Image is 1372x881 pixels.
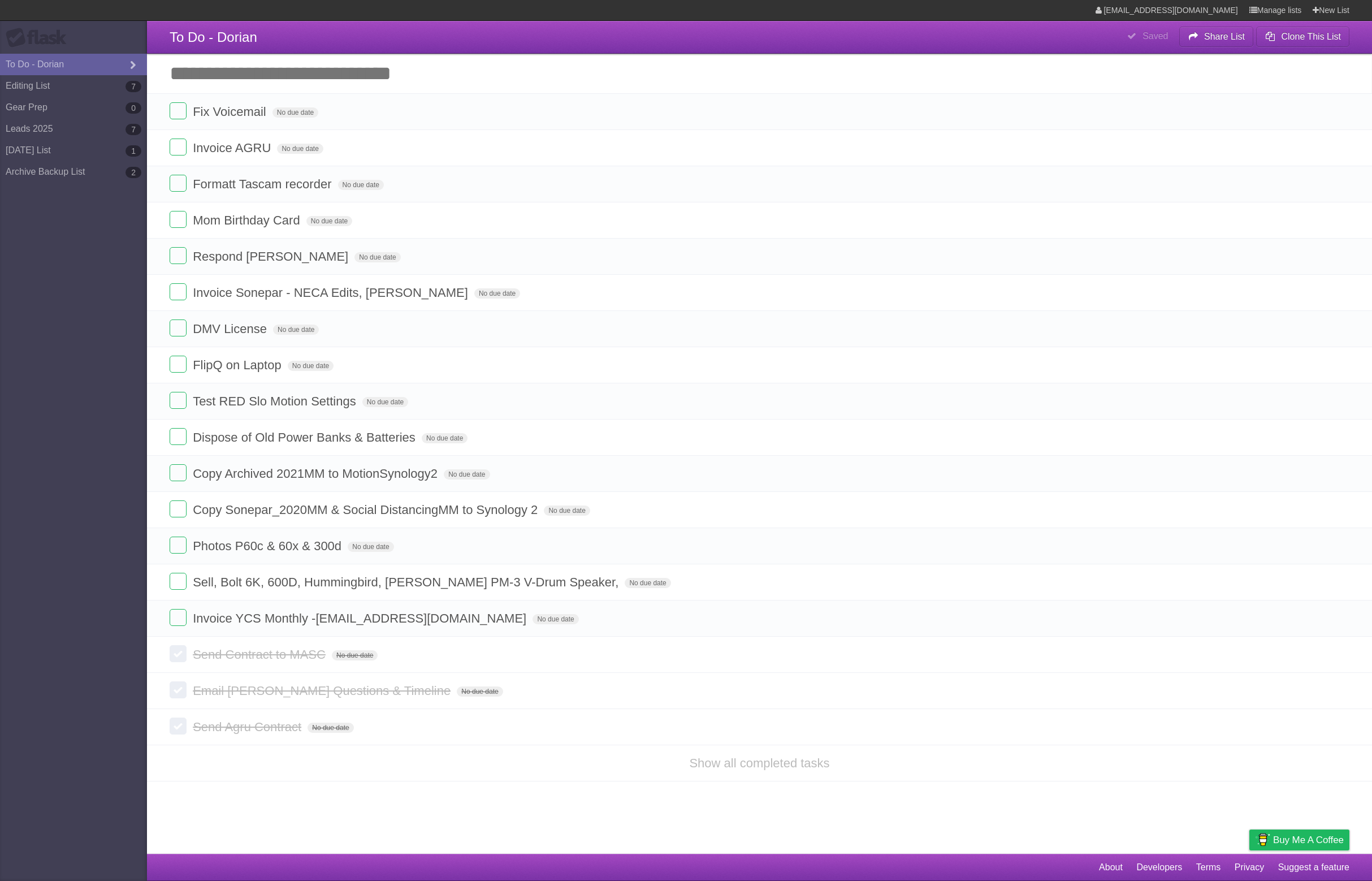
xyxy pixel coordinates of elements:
span: Send Contract to MASC [193,647,328,662]
span: Invoice AGRU [193,141,274,155]
span: Copy Sonepar_2020MM & Social DistancingMM to Synology 2 [193,503,540,517]
span: Sell, Bolt 6K, 600D, Hummingbird, [PERSON_NAME] PM-3 V-Drum Speaker, [193,575,621,589]
b: 1 [125,145,141,157]
span: No due date [288,361,334,371]
label: Done [170,645,187,662]
span: No due date [354,252,400,262]
span: Test RED Slo Motion Settings [193,394,359,408]
span: No due date [332,650,378,660]
a: Suggest a feature [1278,857,1349,878]
span: Invoice Sonepar - NECA Edits, [PERSON_NAME] [193,286,471,300]
label: Done [170,319,187,336]
a: Buy me a coffee [1249,830,1349,850]
b: 0 [125,102,141,114]
span: Email [PERSON_NAME] Questions & Timeline [193,684,453,698]
a: Privacy [1235,857,1264,878]
label: Done [170,175,187,192]
span: No due date [338,180,384,190]
b: Clone This List [1281,32,1341,41]
span: Mom Birthday Card [193,213,303,227]
a: Developers [1136,857,1182,878]
span: No due date [362,397,408,407]
label: Done [170,211,187,228]
span: No due date [533,614,578,624]
span: Send Agru Contract [193,720,304,734]
img: Buy me a coffee [1255,830,1270,849]
label: Done [170,609,187,626]
a: About [1099,857,1123,878]
span: No due date [308,723,353,733]
label: Done [170,356,187,373]
label: Done [170,718,187,735]
span: No due date [272,107,318,118]
button: Clone This List [1256,27,1349,47]
button: Share List [1179,27,1254,47]
label: Done [170,392,187,409]
span: No due date [444,469,490,480]
span: FlipQ on Laptop [193,358,284,372]
label: Done [170,102,187,119]
span: Formatt Tascam recorder [193,177,334,191]
span: To Do - Dorian [170,29,257,45]
label: Done [170,573,187,590]
span: No due date [544,506,590,516]
label: Done [170,500,187,517]
span: Dispose of Old Power Banks & Batteries [193,430,418,444]
span: Copy Archived 2021MM to MotionSynology2 [193,467,440,481]
span: No due date [457,686,503,697]
span: Respond [PERSON_NAME] [193,249,351,264]
label: Done [170,681,187,698]
a: Terms [1196,857,1221,878]
span: No due date [625,578,670,588]
span: No due date [306,216,352,226]
span: No due date [422,433,468,443]
b: 2 [125,167,141,178]
b: 7 [125,124,141,135]
span: No due date [474,288,520,299]
label: Done [170,283,187,300]
label: Done [170,247,187,264]
span: Photos P60c & 60x & 300d [193,539,344,553]
span: Fix Voicemail [193,105,269,119]
span: No due date [273,325,319,335]
b: Saved [1142,31,1168,41]
a: Show all completed tasks [689,756,829,770]
span: Invoice YCS Monthly - [EMAIL_ADDRESS][DOMAIN_NAME] [193,611,529,625]
b: Share List [1204,32,1245,41]
b: 7 [125,81,141,92]
span: Buy me a coffee [1273,830,1344,850]
label: Done [170,139,187,156]
div: Flask [6,28,73,48]
label: Done [170,464,187,481]
label: Done [170,537,187,554]
span: No due date [348,542,393,552]
span: No due date [277,144,323,154]
span: DMV License [193,322,270,336]
label: Done [170,428,187,445]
